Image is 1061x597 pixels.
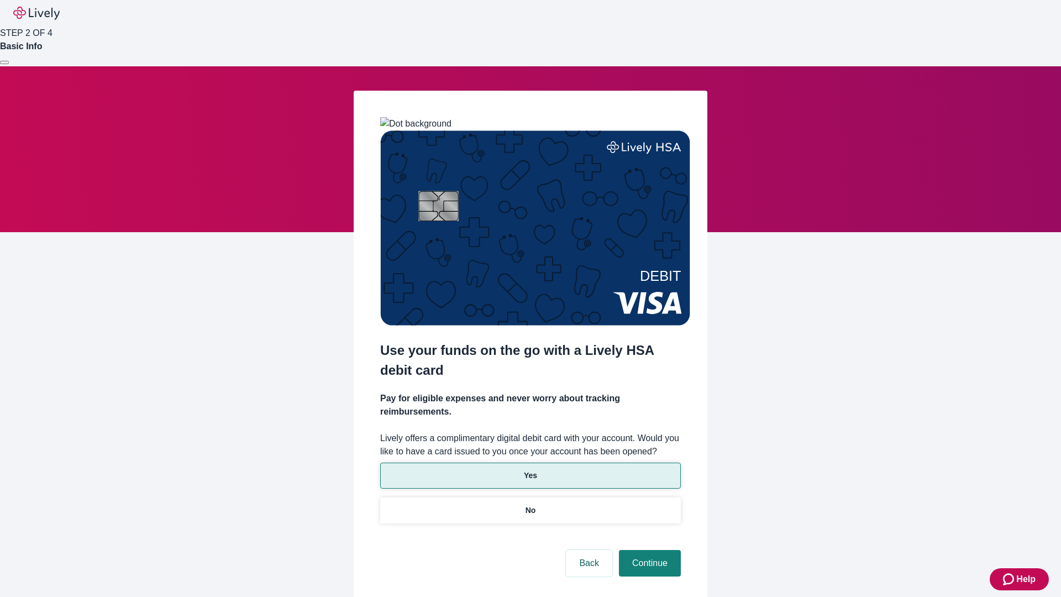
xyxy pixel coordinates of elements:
[380,117,451,130] img: Dot background
[380,463,681,489] button: Yes
[380,498,681,523] button: No
[380,392,681,418] h4: Pay for eligible expenses and never worry about tracking reimbursements.
[1016,573,1036,586] span: Help
[566,550,612,577] button: Back
[380,432,681,458] label: Lively offers a complimentary digital debit card with your account. Would you like to have a card...
[990,568,1049,590] button: Zendesk support iconHelp
[13,7,60,20] img: Lively
[380,130,690,326] img: Debit card
[524,470,537,481] p: Yes
[619,550,681,577] button: Continue
[380,341,681,380] h2: Use your funds on the go with a Lively HSA debit card
[1003,573,1016,586] svg: Zendesk support icon
[526,505,536,516] p: No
